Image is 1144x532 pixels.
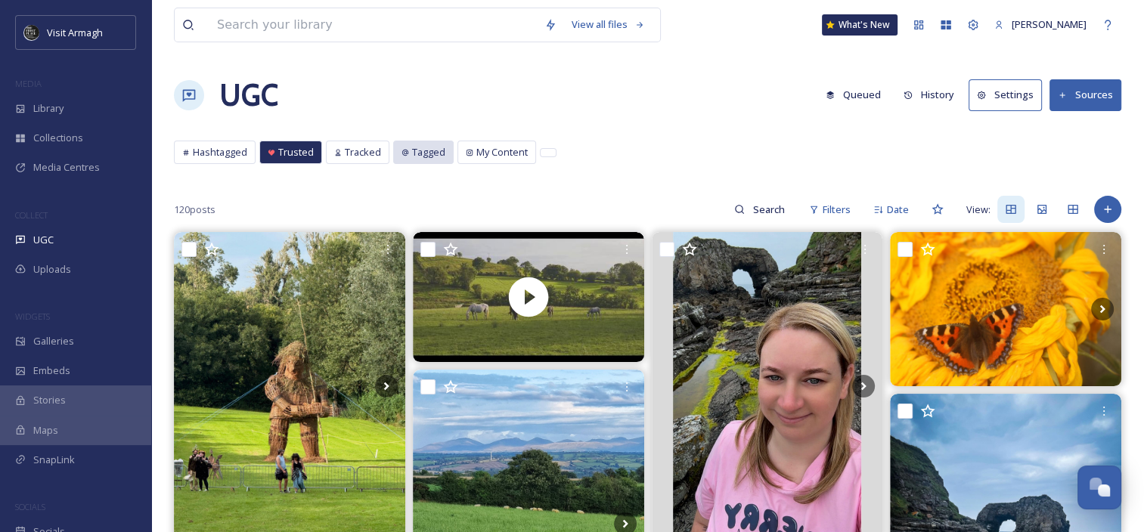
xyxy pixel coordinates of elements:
[987,10,1094,39] a: [PERSON_NAME]
[219,73,278,118] a: UGC
[896,80,969,110] a: History
[823,203,851,217] span: Filters
[822,14,898,36] a: What's New
[33,363,70,378] span: Embeds
[33,131,83,145] span: Collections
[818,80,888,110] button: Queued
[1049,79,1121,110] button: Sources
[896,80,962,110] button: History
[413,232,644,362] video: Some quiet moments in the countryside — just the soft sound of the breeze and a few curious horse...
[413,232,644,362] img: thumbnail
[209,8,537,42] input: Search your library
[1012,17,1087,31] span: [PERSON_NAME]
[33,423,58,438] span: Maps
[15,78,42,89] span: MEDIA
[890,232,1121,386] img: Hello mr butterfly.🌻 #butterfly#butterflyphotography #insects #naturecapture #insta_armagh #visit...
[1077,466,1121,509] button: Open Chat
[33,393,66,407] span: Stories
[278,145,314,159] span: Trusted
[969,79,1042,110] button: Settings
[15,209,48,221] span: COLLECT
[33,334,74,348] span: Galleries
[818,80,896,110] a: Queued
[969,79,1049,110] a: Settings
[24,25,39,40] img: THE-FIRST-PLACE-VISIT-ARMAGH.COM-BLACK.jpg
[33,453,75,467] span: SnapLink
[174,203,215,217] span: 120 posts
[47,26,103,39] span: Visit Armagh
[15,311,50,322] span: WIDGETS
[33,262,71,277] span: Uploads
[345,145,381,159] span: Tracked
[564,10,653,39] a: View all files
[15,501,45,512] span: SOCIALS
[745,194,794,224] input: Search
[193,145,247,159] span: Hashtagged
[33,101,64,116] span: Library
[476,145,528,159] span: My Content
[412,145,445,159] span: Tagged
[33,160,100,175] span: Media Centres
[33,233,54,247] span: UGC
[966,203,991,217] span: View:
[887,203,909,217] span: Date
